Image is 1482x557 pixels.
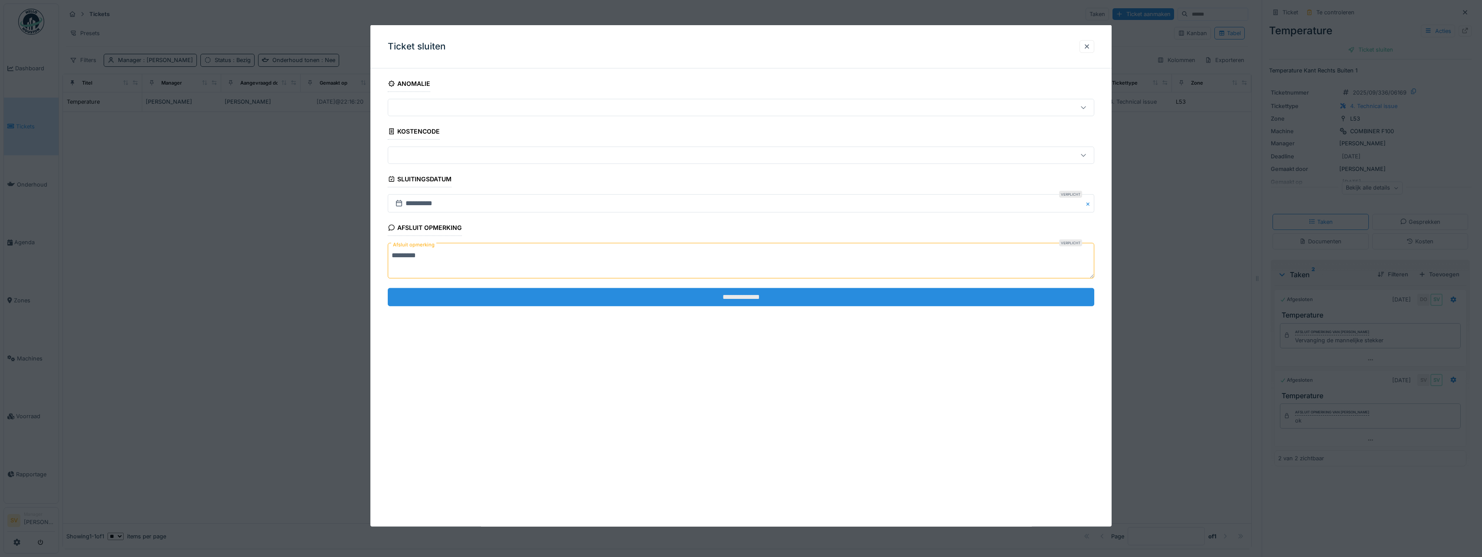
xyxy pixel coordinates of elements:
h3: Ticket sluiten [388,41,446,52]
div: Sluitingsdatum [388,173,451,187]
div: Kostencode [388,125,440,140]
label: Afsluit opmerking [391,239,436,250]
div: Verplicht [1059,239,1082,246]
div: Afsluit opmerking [388,221,462,236]
div: Verplicht [1059,191,1082,198]
div: Anomalie [388,77,430,92]
button: Close [1085,194,1094,213]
